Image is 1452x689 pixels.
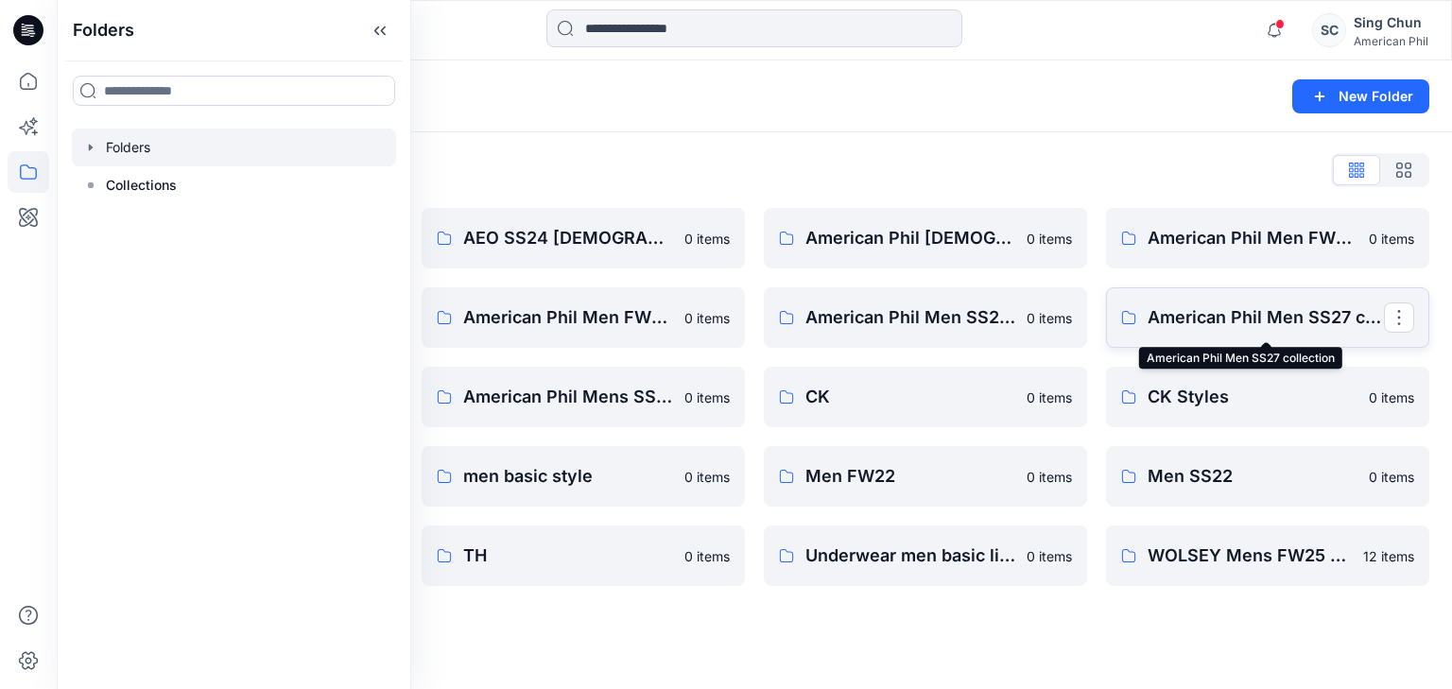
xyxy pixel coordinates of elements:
[1354,11,1428,34] div: Sing Chun
[422,367,745,427] a: American Phil Mens SS26 collection0 items
[1027,229,1072,249] p: 0 items
[805,384,1015,410] p: CK
[1106,287,1429,348] a: American Phil Men SS27 collection
[764,287,1087,348] a: American Phil Men SS24 collection0 items
[1027,308,1072,328] p: 0 items
[684,388,730,407] p: 0 items
[1148,384,1357,410] p: CK Styles
[1369,388,1414,407] p: 0 items
[1363,546,1414,566] p: 12 items
[764,525,1087,586] a: Underwear men basic library0 items
[1369,229,1414,249] p: 0 items
[1106,208,1429,268] a: American Phil Men FW23 collection0 items
[463,463,673,490] p: men basic style
[1148,304,1384,331] p: American Phil Men SS27 collection
[684,467,730,487] p: 0 items
[764,208,1087,268] a: American Phil [DEMOGRAPHIC_DATA] SS25 collection0 items
[1106,446,1429,507] a: Men SS220 items
[764,367,1087,427] a: CK0 items
[1354,34,1428,48] div: American Phil
[1106,367,1429,427] a: CK Styles0 items
[1369,467,1414,487] p: 0 items
[684,546,730,566] p: 0 items
[463,543,673,569] p: TH
[805,543,1015,569] p: Underwear men basic library
[1148,225,1357,251] p: American Phil Men FW23 collection
[684,308,730,328] p: 0 items
[1148,463,1357,490] p: Men SS22
[1292,79,1429,113] button: New Folder
[463,225,673,251] p: AEO SS24 [DEMOGRAPHIC_DATA]
[106,174,177,197] p: Collections
[1312,13,1346,47] div: SC
[422,525,745,586] a: TH0 items
[422,287,745,348] a: American Phil Men FW24 collection0 items
[805,463,1015,490] p: Men FW22
[463,384,673,410] p: American Phil Mens SS26 collection
[1148,543,1352,569] p: WOLSEY Mens FW25 Collections
[422,208,745,268] a: AEO SS24 [DEMOGRAPHIC_DATA]0 items
[1027,388,1072,407] p: 0 items
[805,225,1015,251] p: American Phil [DEMOGRAPHIC_DATA] SS25 collection
[1106,525,1429,586] a: WOLSEY Mens FW25 Collections12 items
[463,304,673,331] p: American Phil Men FW24 collection
[684,229,730,249] p: 0 items
[805,304,1015,331] p: American Phil Men SS24 collection
[764,446,1087,507] a: Men FW220 items
[422,446,745,507] a: men basic style0 items
[1027,546,1072,566] p: 0 items
[1027,467,1072,487] p: 0 items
